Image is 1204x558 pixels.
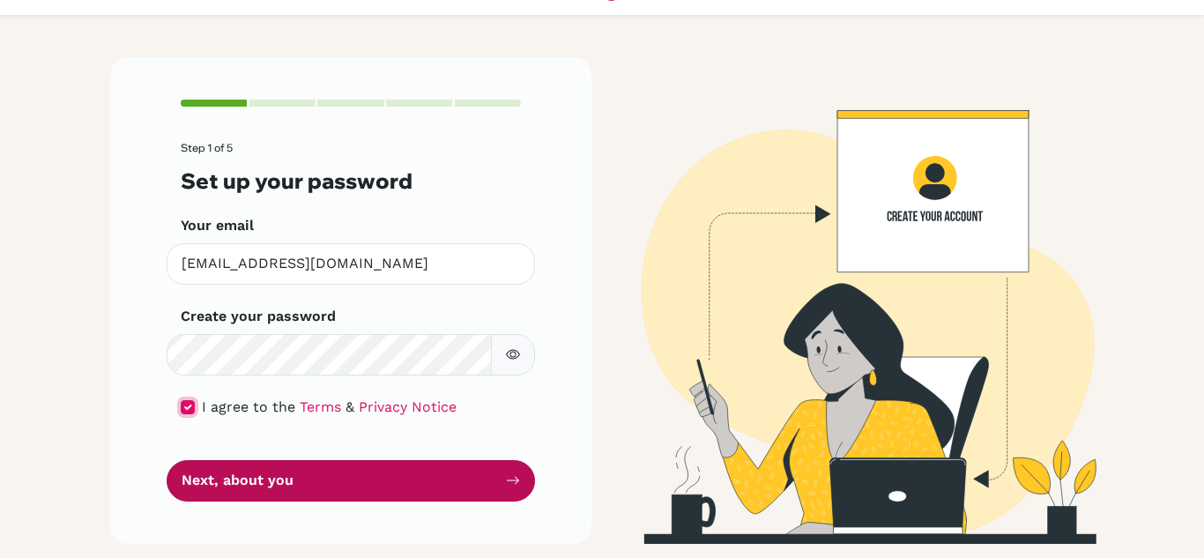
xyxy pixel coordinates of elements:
[167,460,535,502] button: Next, about you
[300,398,341,415] a: Terms
[181,141,233,154] span: Step 1 of 5
[202,398,295,415] span: I agree to the
[181,215,254,236] label: Your email
[346,398,354,415] span: &
[167,243,535,285] input: Insert your email*
[359,398,457,415] a: Privacy Notice
[181,168,521,194] h3: Set up your password
[181,306,336,327] label: Create your password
